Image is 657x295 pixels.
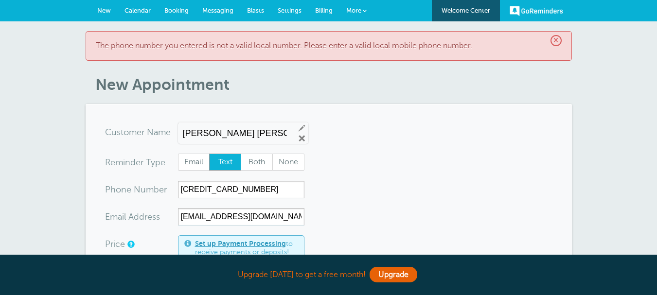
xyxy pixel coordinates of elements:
span: Settings [278,7,302,14]
a: Set up Payment Processing [195,240,286,247]
span: Ema [105,212,122,221]
span: ne Nu [121,185,146,194]
input: Optional [178,208,304,226]
div: ress [105,208,178,226]
a: Remove [298,134,306,143]
div: Upgrade [DATE] to get a free month! [86,264,572,285]
span: Text [210,154,241,171]
span: Booking [164,7,189,14]
label: None [272,154,304,171]
div: ame [105,123,178,141]
span: tomer N [121,128,154,137]
h1: New Appointment [95,75,572,94]
span: Cus [105,128,121,137]
span: il Add [122,212,144,221]
span: None [273,154,304,171]
span: Billing [315,7,333,14]
span: Calendar [124,7,151,14]
a: Edit [298,123,306,132]
label: Email [178,154,210,171]
div: mber [105,181,178,198]
label: Both [241,154,273,171]
a: An optional price for the appointment. If you set a price, you can include a payment link in your... [127,241,133,247]
span: to receive payments or deposits! [195,240,298,257]
span: Both [241,154,272,171]
span: Email [178,154,210,171]
span: Messaging [202,7,233,14]
span: Pho [105,185,121,194]
span: Blasts [247,7,264,14]
label: Reminder Type [105,158,165,167]
a: Upgrade [370,267,417,282]
p: The phone number you entered is not a valid local number. Please enter a valid local mobile phone... [96,41,562,51]
span: More [346,7,361,14]
span: New [97,7,111,14]
label: Text [209,154,241,171]
span: × [550,35,562,46]
label: Price [105,240,125,248]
